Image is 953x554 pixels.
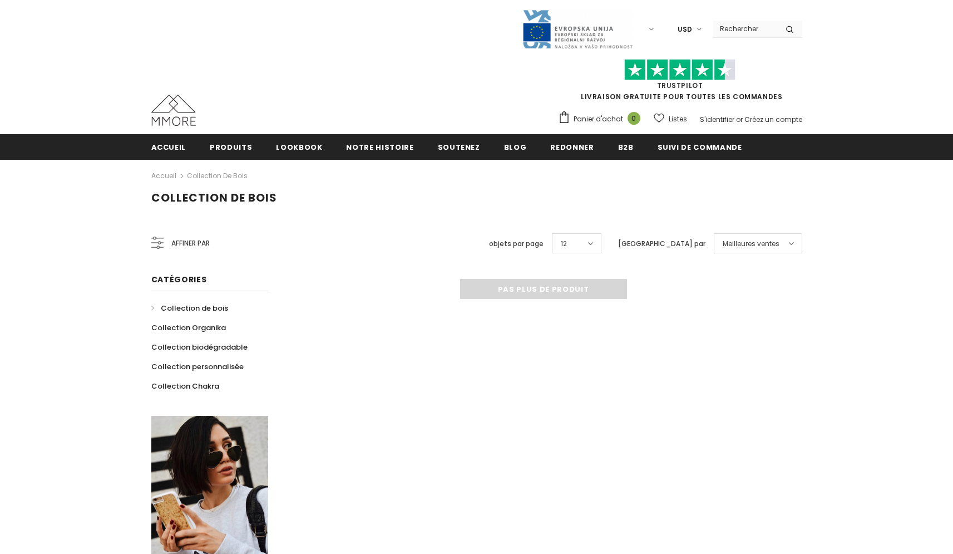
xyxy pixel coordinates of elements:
[628,112,640,125] span: 0
[574,114,623,125] span: Panier d'achat
[558,64,802,101] span: LIVRAISON GRATUITE POUR TOUTES LES COMMANDES
[550,142,594,153] span: Redonner
[151,318,226,337] a: Collection Organika
[438,134,480,159] a: soutenez
[736,115,743,124] span: or
[151,142,186,153] span: Accueil
[151,134,186,159] a: Accueil
[151,376,219,396] a: Collection Chakra
[210,134,252,159] a: Produits
[669,114,687,125] span: Listes
[723,238,779,249] span: Meilleures ventes
[276,142,322,153] span: Lookbook
[151,169,176,183] a: Accueil
[151,381,219,391] span: Collection Chakra
[504,142,527,153] span: Blog
[151,342,248,352] span: Collection biodégradable
[276,134,322,159] a: Lookbook
[624,59,735,81] img: Faites confiance aux étoiles pilotes
[504,134,527,159] a: Blog
[346,142,413,153] span: Notre histoire
[658,142,742,153] span: Suivi de commande
[657,81,703,90] a: TrustPilot
[151,95,196,126] img: Cas MMORE
[489,238,544,249] label: objets par page
[618,238,705,249] label: [GEOGRAPHIC_DATA] par
[151,274,207,285] span: Catégories
[151,298,228,318] a: Collection de bois
[550,134,594,159] a: Redonner
[438,142,480,153] span: soutenez
[210,142,252,153] span: Produits
[151,357,244,376] a: Collection personnalisée
[678,24,692,35] span: USD
[187,171,248,180] a: Collection de bois
[151,361,244,372] span: Collection personnalisée
[161,303,228,313] span: Collection de bois
[713,21,777,37] input: Search Site
[558,111,646,128] a: Panier d'achat 0
[151,337,248,357] a: Collection biodégradable
[151,322,226,333] span: Collection Organika
[700,115,734,124] a: S'identifier
[171,237,210,249] span: Affiner par
[522,9,633,50] img: Javni Razpis
[654,109,687,129] a: Listes
[618,134,634,159] a: B2B
[561,238,567,249] span: 12
[658,134,742,159] a: Suivi de commande
[346,134,413,159] a: Notre histoire
[151,190,277,205] span: Collection de bois
[618,142,634,153] span: B2B
[522,24,633,33] a: Javni Razpis
[744,115,802,124] a: Créez un compte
